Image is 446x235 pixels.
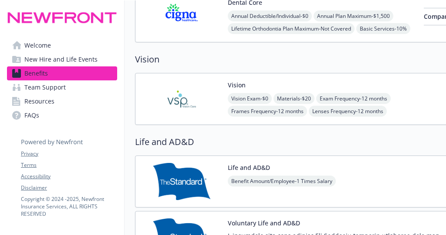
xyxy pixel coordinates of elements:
span: Exam Frequency - 12 months [316,93,391,104]
button: Voluntary Life and AD&D [228,218,300,228]
span: Annual Plan Maximum - $1,500 [314,10,393,21]
a: FAQs [7,108,117,122]
a: Welcome [7,38,117,52]
span: Benefit Amount/Employee - 1 Times Salary [228,176,336,187]
span: Annual Deductible/Individual - $0 [228,10,312,21]
span: Lifetime Orthodontia Plan Maximum - Not Covered [228,23,355,34]
button: Life and AD&D [228,163,270,172]
a: Disclaimer [21,184,117,192]
a: Terms [21,161,117,169]
span: Team Support [24,80,66,94]
a: Resources [7,94,117,108]
img: Vision Service Plan carrier logo [142,80,221,117]
span: Basic Services - 10% [356,23,410,34]
a: Privacy [21,150,117,158]
span: Vision Exam - $0 [228,93,272,104]
img: Standard Insurance Company carrier logo [142,163,221,200]
button: Vision [228,80,246,90]
a: Benefits [7,66,117,80]
span: FAQs [24,108,39,122]
span: New Hire and Life Events [24,52,98,66]
a: New Hire and Life Events [7,52,117,66]
a: Accessibility [21,173,117,180]
a: Team Support [7,80,117,94]
span: Lenses Frequency - 12 months [309,106,387,117]
span: Benefits [24,66,48,80]
p: Copyright © 2024 - 2025 , Newfront Insurance Services, ALL RIGHTS RESERVED [21,195,117,218]
span: Resources [24,94,54,108]
span: Frames Frequency - 12 months [228,106,307,117]
span: Welcome [24,38,51,52]
span: Materials - $20 [274,93,314,104]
